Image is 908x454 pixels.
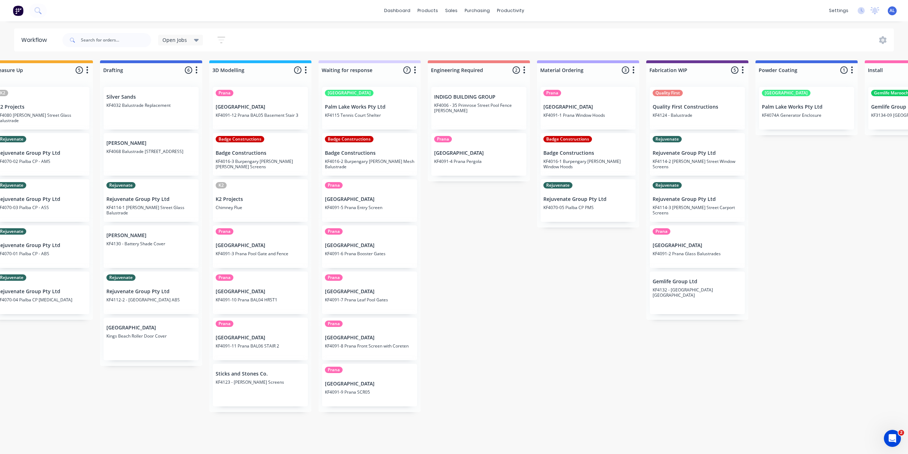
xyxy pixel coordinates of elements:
[461,5,493,16] div: purchasing
[216,274,233,281] div: Prana
[543,159,633,169] p: KF4016-1 Burpengary [PERSON_NAME] Window Hoods
[325,205,414,210] p: KF4091-5 Prana Entry Screen
[104,133,199,176] div: [PERSON_NAME]KF4068 Balustrade [STREET_ADDRESS]
[216,242,305,248] p: [GEOGRAPHIC_DATA]
[653,228,670,235] div: Prana
[104,225,199,268] div: [PERSON_NAME]KF4130 - Battery Shade Cover
[216,150,305,156] p: Badge Constructions
[325,274,343,281] div: Prana
[81,33,151,47] input: Search for orders...
[106,241,196,246] p: KF4130 - Battery Shade Cover
[762,104,851,110] p: Palm Lake Works Pty Ltd
[106,274,135,281] div: Rejuvenate
[325,367,343,373] div: Prana
[106,289,196,295] p: Rejuvenate Group Pty Ltd
[322,364,417,406] div: Prana[GEOGRAPHIC_DATA]KF4091-9 Prana SCR05
[106,297,196,302] p: KF4112-2 - [GEOGRAPHIC_DATA] ABS
[653,136,682,142] div: Rejuvenate
[322,133,417,176] div: Badge ConstructionsBadge ConstructionsKF4016-2 Burpengary [PERSON_NAME] Mesh Balustrade
[431,133,526,176] div: Prana[GEOGRAPHIC_DATA]KF4091-4 Prana Pergola
[541,179,636,222] div: RejuvenateRejuvenate Group Pty LtdKF4070-05 Pialba CP PMS
[762,113,851,118] p: KF4074A Generator Enclosure
[21,36,50,44] div: Workflow
[414,5,442,16] div: products
[216,104,305,110] p: [GEOGRAPHIC_DATA]
[653,159,742,169] p: KF4114-2 [PERSON_NAME] Street Window Screens
[325,90,373,96] div: [GEOGRAPHIC_DATA]
[322,87,417,130] div: [GEOGRAPHIC_DATA]Palm Lake Works Pty LtdKF4115 Tennis Court Shelter
[216,335,305,341] p: [GEOGRAPHIC_DATA]
[434,159,524,164] p: KF4091-4 Prana Pergola
[434,150,524,156] p: [GEOGRAPHIC_DATA]
[325,289,414,295] p: [GEOGRAPHIC_DATA]
[106,333,196,339] p: Kings Beach Roller Door Cover
[325,136,373,142] div: Badge Constructions
[216,297,305,302] p: KF4091-10 Prana BAL04 HRST1
[325,228,343,235] div: Prana
[650,179,745,222] div: RejuvenateRejuvenate Group Pty LtdKF4114-3 [PERSON_NAME] Street Carport Screens
[216,182,227,188] div: K2
[216,321,233,327] div: Prana
[434,94,524,100] p: INDIGO BUILDING GROUP
[325,159,414,169] p: KF4016-2 Burpengary [PERSON_NAME] Mesh Balustrade
[216,113,305,118] p: KF4091-12 Prana BAL05 Basement Stair 3
[653,196,742,202] p: Rejuvenate Group Pty Ltd
[13,5,23,16] img: Factory
[162,36,187,44] span: Open Jobs
[543,90,561,96] div: Prana
[653,287,742,298] p: KF4132 - [GEOGRAPHIC_DATA] [GEOGRAPHIC_DATA]
[325,104,414,110] p: Palm Lake Works Pty Ltd
[653,90,683,96] div: Quality First
[216,251,305,256] p: KF4091-3 Prana Pool Gate and Fence
[325,113,414,118] p: KF4115 Tennis Court Shelter
[653,242,742,248] p: [GEOGRAPHIC_DATA]
[434,103,524,113] p: KF4006 - 35 Primrose Street Pool Fence [PERSON_NAME]
[216,343,305,349] p: KF4091-11 Prana BAL06 STAIR 2
[653,279,742,285] p: Gemlife Group Ltd
[106,233,196,239] p: [PERSON_NAME]
[325,251,414,256] p: KF4091-6 Prana Booster Gates
[325,150,414,156] p: Badge Constructions
[322,272,417,314] div: Prana[GEOGRAPHIC_DATA]KF4091-7 Prana Leaf Pool Gates
[762,90,810,96] div: [GEOGRAPHIC_DATA]
[325,182,343,188] div: Prana
[104,272,199,314] div: RejuvenateRejuvenate Group Pty LtdKF4112-2 - [GEOGRAPHIC_DATA] ABS
[213,364,308,406] div: Sticks and Stones Co.KF4123 - [PERSON_NAME] Screens
[543,205,633,210] p: KF4070-05 Pialba CP PMS
[325,381,414,387] p: [GEOGRAPHIC_DATA]
[104,87,199,130] div: Silver SandsKF4032 Balustrade Replacement
[650,225,745,268] div: Prana[GEOGRAPHIC_DATA]KF4091-2 Prana Glass Balustrades
[104,179,199,222] div: RejuvenateRejuvenate Group Pty LtdKF4114-1 [PERSON_NAME] Street Glass Balustrade
[325,196,414,202] p: [GEOGRAPHIC_DATA]
[541,133,636,176] div: Badge ConstructionsBadge ConstructionsKF4016-1 Burpengary [PERSON_NAME] Window Hoods
[216,289,305,295] p: [GEOGRAPHIC_DATA]
[106,196,196,202] p: Rejuvenate Group Pty Ltd
[653,150,742,156] p: Rejuvenate Group Pty Ltd
[106,140,196,146] p: [PERSON_NAME]
[325,335,414,341] p: [GEOGRAPHIC_DATA]
[216,205,305,210] p: Chimney Flue
[325,389,414,395] p: KF4091-9 Prana SCR05
[543,182,572,188] div: Rejuvenate
[213,87,308,130] div: Prana[GEOGRAPHIC_DATA]KF4091-12 Prana BAL05 Basement Stair 3
[106,325,196,331] p: [GEOGRAPHIC_DATA]
[325,242,414,248] p: [GEOGRAPHIC_DATA]
[106,94,196,100] p: Silver Sands
[216,136,264,142] div: Badge Constructions
[890,7,895,14] span: AL
[650,272,745,314] div: Gemlife Group LtdKF4132 - [GEOGRAPHIC_DATA] [GEOGRAPHIC_DATA]
[543,104,633,110] p: [GEOGRAPHIC_DATA]
[653,251,742,256] p: KF4091-2 Prana Glass Balustrades
[650,87,745,130] div: Quality FirstQuality First ConstructionsKF4124 - Balustrade
[213,272,308,314] div: Prana[GEOGRAPHIC_DATA]KF4091-10 Prana BAL04 HRST1
[106,149,196,154] p: KF4068 Balustrade [STREET_ADDRESS]
[213,318,308,360] div: Prana[GEOGRAPHIC_DATA]KF4091-11 Prana BAL06 STAIR 2
[322,318,417,360] div: Prana[GEOGRAPHIC_DATA]KF4091-8 Prana Front Screen with Coreten
[322,225,417,268] div: Prana[GEOGRAPHIC_DATA]KF4091-6 Prana Booster Gates
[325,321,343,327] div: Prana
[543,150,633,156] p: Badge Constructions
[825,5,852,16] div: settings
[216,90,233,96] div: Prana
[884,430,901,447] iframe: Intercom live chat
[653,104,742,110] p: Quality First Constructions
